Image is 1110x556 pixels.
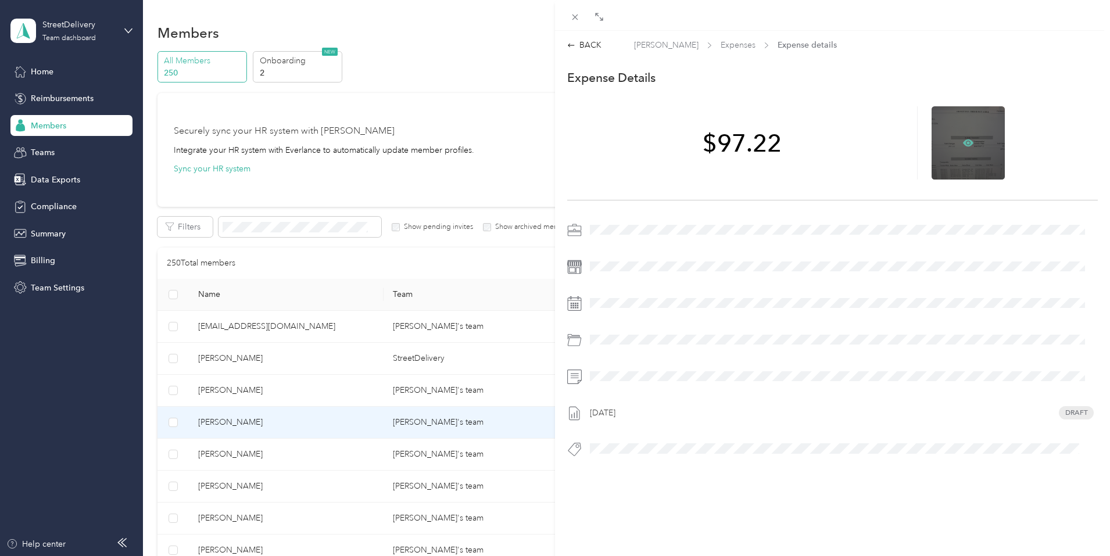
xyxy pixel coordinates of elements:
div: BACK [567,39,601,51]
span: [PERSON_NAME] [634,39,699,51]
span: Expense details [778,39,837,51]
span: Expenses [721,39,755,51]
p: Expense Details [567,70,656,86]
span: $97.22 [703,131,782,155]
iframe: Everlance-gr Chat Button Frame [1045,491,1110,556]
